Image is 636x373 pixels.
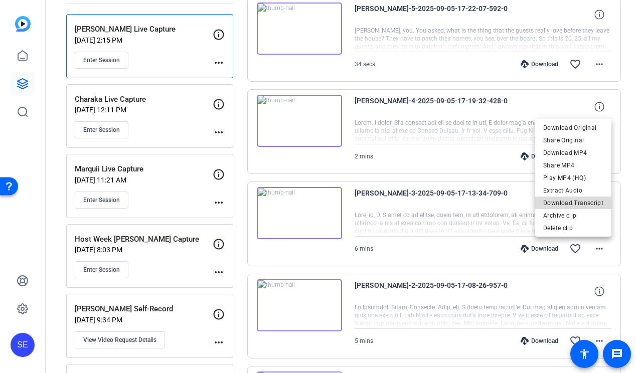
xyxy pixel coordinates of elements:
[543,184,603,197] span: Extract Audio
[543,210,603,222] span: Archive clip
[543,222,603,234] span: Delete clip
[543,197,603,209] span: Download Transcript
[543,147,603,159] span: Download MP4
[543,159,603,171] span: Share MP4
[543,172,603,184] span: Play MP4 (HQ)
[543,122,603,134] span: Download Original
[543,134,603,146] span: Share Original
